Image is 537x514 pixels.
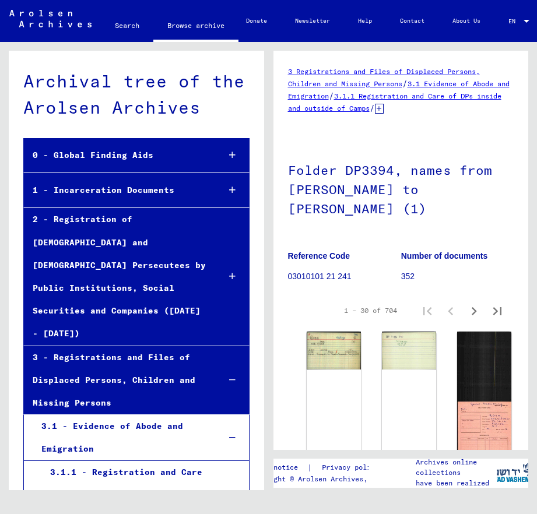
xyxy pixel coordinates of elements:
p: 03010101 21 241 [288,270,401,283]
a: Search [101,12,153,40]
p: The Arolsen Archives online collections [416,446,496,478]
h1: Folder DP3394, names from [PERSON_NAME] to [PERSON_NAME] (1) [288,143,514,233]
a: Browse archive [153,12,238,42]
button: First page [416,299,439,322]
p: have been realized in partnership with [416,478,496,499]
button: Next page [462,299,486,322]
a: 3.1.1 Registration and Care of DPs inside and outside of Camps [288,91,501,112]
button: Last page [486,299,509,322]
span: / [370,103,375,113]
span: EN [508,18,521,24]
p: 352 [401,270,514,283]
a: Help [344,7,386,35]
a: Privacy policy [313,462,393,474]
a: Donate [232,7,281,35]
div: 1 – 30 of 704 [344,305,397,316]
img: yv_logo.png [491,458,535,487]
div: Archival tree of the Arolsen Archives [23,68,250,121]
a: 3 Registrations and Files of Displaced Persons, Children and Missing Persons [288,67,480,88]
img: Arolsen_neg.svg [9,10,92,27]
div: 0 - Global Finding Aids [24,144,210,167]
div: 2 - Registration of [DEMOGRAPHIC_DATA] and [DEMOGRAPHIC_DATA] Persecutees by Public Institutions,... [24,208,210,345]
b: Reference Code [288,251,350,260]
div: | [249,462,393,474]
div: 1 - Incarceration Documents [24,179,210,202]
a: About Us [438,7,494,35]
p: Copyright © Arolsen Archives, 2021 [249,474,393,484]
img: 001.jpg [307,332,361,369]
a: Newsletter [281,7,344,35]
a: Contact [386,7,438,35]
a: Legal notice [249,462,307,474]
div: 3 - Registrations and Files of Displaced Persons, Children and Missing Persons [24,346,210,415]
div: 3.1 - Evidence of Abode and Emigration [33,415,210,460]
b: Number of documents [401,251,488,260]
span: / [402,78,408,89]
button: Previous page [439,299,462,322]
span: / [329,90,334,101]
img: 001.jpg [457,332,511,468]
img: 002.jpg [382,332,436,369]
